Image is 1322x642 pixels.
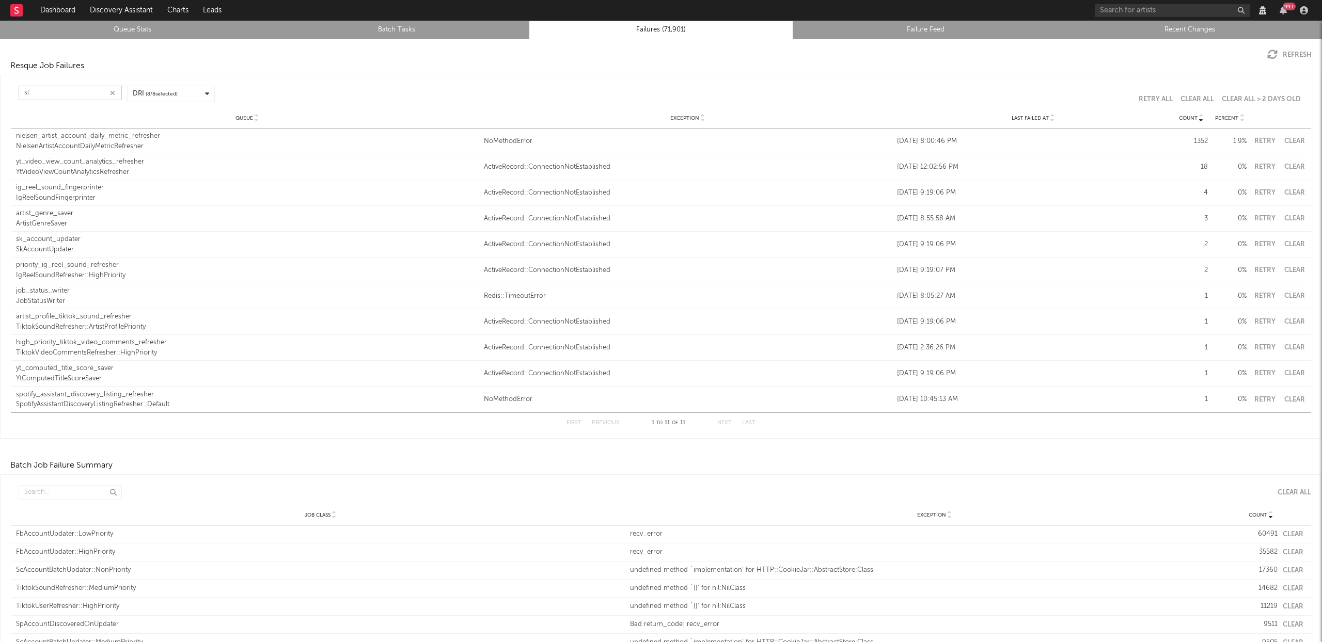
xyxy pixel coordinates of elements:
div: NielsenArtistAccountDailyMetricRefresher [16,141,479,152]
div: FbAccountUpdater::LowPriority [16,529,625,539]
a: priority_ig_reel_sound_refresherIgReelSoundRefresher::HighPriority [16,260,479,280]
div: SpotifyAssistantDiscoveryListingRefresher::Default [16,399,479,410]
div: 0 % [1213,317,1247,327]
div: 18 [1174,162,1208,172]
a: yt_video_view_count_analytics_refresherYtVideoViewCountAnalyticsRefresher [16,157,479,177]
div: 4 [1174,188,1208,198]
div: 99 + [1283,3,1296,10]
button: First [566,420,581,426]
div: spotify_assistant_discovery_listing_refresher [16,390,479,400]
a: Failures (71,901) [534,24,788,36]
button: Clear [1283,241,1306,248]
div: Bad return_code: recv_error [630,619,1239,630]
button: Clear [1283,344,1306,351]
div: 0 % [1213,368,1247,379]
a: Recent Changes [1063,24,1316,36]
button: Retry [1252,189,1278,196]
div: ActiveRecord::ConnectionNotEstablished [484,343,892,353]
div: 0 % [1213,214,1247,224]
div: [DATE] 9:19:06 PM [897,239,1169,250]
div: NoMethodError [484,394,892,405]
a: yt_computed_title_score_saverYtComputedTitleScoreSaver [16,363,479,383]
div: ArtistGenreSaver [16,219,479,229]
div: yt_video_view_count_analytics_refresher [16,157,479,167]
div: ActiveRecord::ConnectionNotEstablished [484,265,892,276]
div: [DATE] 8:55:58 AM [897,214,1169,224]
div: [DATE] 10:45:13 AM [897,394,1169,405]
button: Retry [1252,138,1278,145]
div: SkAccountUpdater [16,245,479,255]
div: YtComputedTitleScoreSaver [16,374,479,384]
div: 0 % [1213,265,1247,276]
button: Clear [1283,567,1303,574]
div: nielsen_artist_account_daily_metric_refresher [16,131,479,141]
div: IgReelSoundRefresher::HighPriority [16,270,479,281]
div: [DATE] 9:19:06 PM [897,188,1169,198]
div: 0 % [1213,188,1247,198]
a: ActiveRecord::ConnectionNotEstablished [484,214,892,224]
div: [DATE] 12:02:56 PM [897,162,1169,172]
div: [DATE] 9:19:06 PM [897,368,1169,379]
button: Retry [1252,293,1278,299]
div: 0 % [1213,239,1247,250]
button: Clear [1283,318,1306,325]
div: JobStatusWriter [16,296,479,307]
div: 1 [1174,368,1208,379]
div: SpAccountDiscoveredOnUpdater [16,619,625,630]
div: 17360 [1244,565,1278,575]
span: ( 8 / 8 selected) [146,90,178,98]
span: Queue [235,115,253,121]
button: Retry [1252,396,1278,403]
button: Retry [1252,164,1278,170]
a: NoMethodError [484,136,892,147]
div: ActiveRecord::ConnectionNotEstablished [484,239,892,250]
span: Job Class [305,512,330,518]
button: Clear [1283,585,1303,592]
div: Resque Job Failures [10,60,84,72]
button: Refresh [1267,50,1312,60]
div: 0 % [1213,291,1247,301]
a: ig_reel_sound_fingerprinterIgReelSoundFingerprinter [16,183,479,203]
div: 3 [1174,214,1208,224]
div: 1352 [1174,136,1208,147]
span: Exception [670,115,699,121]
button: Retry [1252,344,1278,351]
span: of [672,421,678,425]
a: high_priority_tiktok_video_comments_refresherTiktokVideoCommentsRefresher::HighPriority [16,338,479,358]
div: Redis::TimeoutError [484,291,892,301]
a: spotify_assistant_discovery_listing_refresherSpotifyAssistantDiscoveryListingRefresher::Default [16,390,479,410]
button: Next [717,420,732,426]
button: Clear All [1270,489,1311,496]
div: 0 % [1213,162,1247,172]
button: Clear [1283,215,1306,222]
button: Clear [1283,621,1303,628]
div: priority_ig_reel_sound_refresher [16,260,479,270]
div: 0 % [1213,394,1247,405]
span: to [656,421,663,425]
div: high_priority_tiktok_video_comments_refresher [16,338,479,348]
div: 1 [1174,343,1208,353]
div: 1.9 % [1213,136,1247,147]
span: Exception [917,512,946,518]
input: Search for artists [1095,4,1250,17]
div: [DATE] 8:05:27 AM [897,291,1169,301]
div: DRI [133,89,178,99]
a: Queue Stats [6,24,259,36]
button: 99+ [1280,6,1287,14]
div: 2 [1174,265,1208,276]
a: ActiveRecord::ConnectionNotEstablished [484,162,892,172]
button: Previous [592,420,619,426]
div: 9511 [1244,619,1278,630]
div: [DATE] 8:00:46 PM [897,136,1169,147]
a: nielsen_artist_account_daily_metric_refresherNielsenArtistAccountDailyMetricRefresher [16,131,479,151]
button: Clear All > 2 Days Old [1222,96,1301,103]
a: ActiveRecord::ConnectionNotEstablished [484,188,892,198]
div: undefined method `[]' for nil:NilClass [630,583,1239,593]
button: Retry [1252,267,1278,274]
button: Clear [1283,549,1303,556]
button: Retry [1252,215,1278,222]
div: 14682 [1244,583,1278,593]
button: Retry [1252,241,1278,248]
div: 1 [1174,317,1208,327]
